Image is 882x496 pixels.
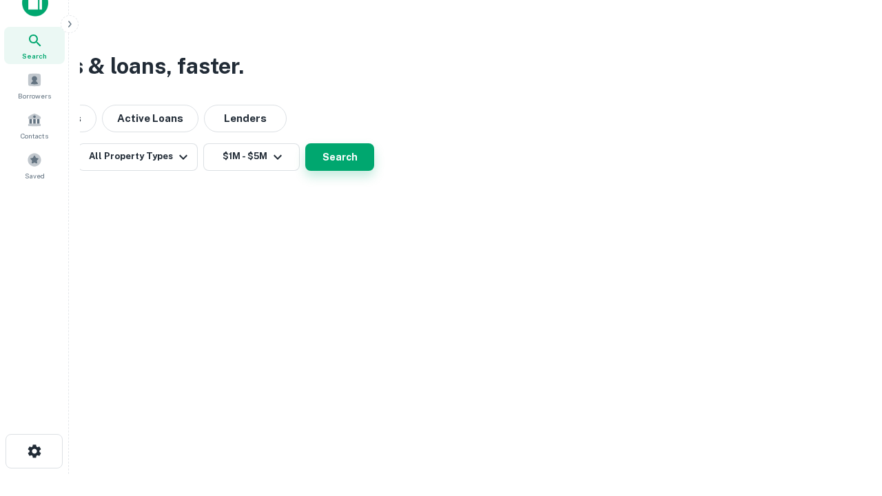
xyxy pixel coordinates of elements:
[25,170,45,181] span: Saved
[204,105,287,132] button: Lenders
[21,130,48,141] span: Contacts
[4,67,65,104] a: Borrowers
[813,386,882,452] iframe: Chat Widget
[18,90,51,101] span: Borrowers
[4,147,65,184] a: Saved
[4,27,65,64] a: Search
[4,107,65,144] a: Contacts
[102,105,198,132] button: Active Loans
[22,50,47,61] span: Search
[78,143,198,171] button: All Property Types
[305,143,374,171] button: Search
[203,143,300,171] button: $1M - $5M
